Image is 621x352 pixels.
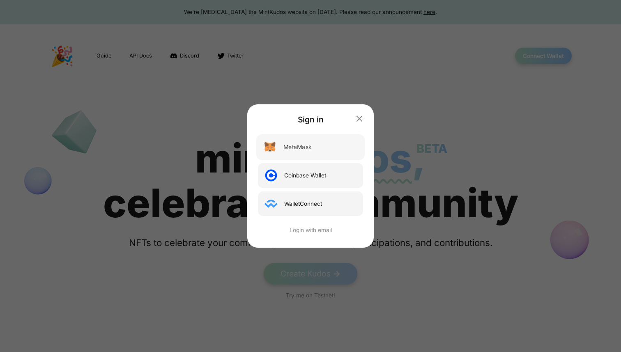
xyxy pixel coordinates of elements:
[284,200,322,208] div: WalletConnect
[258,114,363,126] div: Sign in
[284,171,326,179] div: Coinbase Wallet
[283,143,311,152] div: MetaMask
[258,191,363,216] button: WalletConnect
[256,134,365,160] button: MetaMask
[258,163,363,188] button: Coinbase Wallet
[258,226,363,234] button: Login with email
